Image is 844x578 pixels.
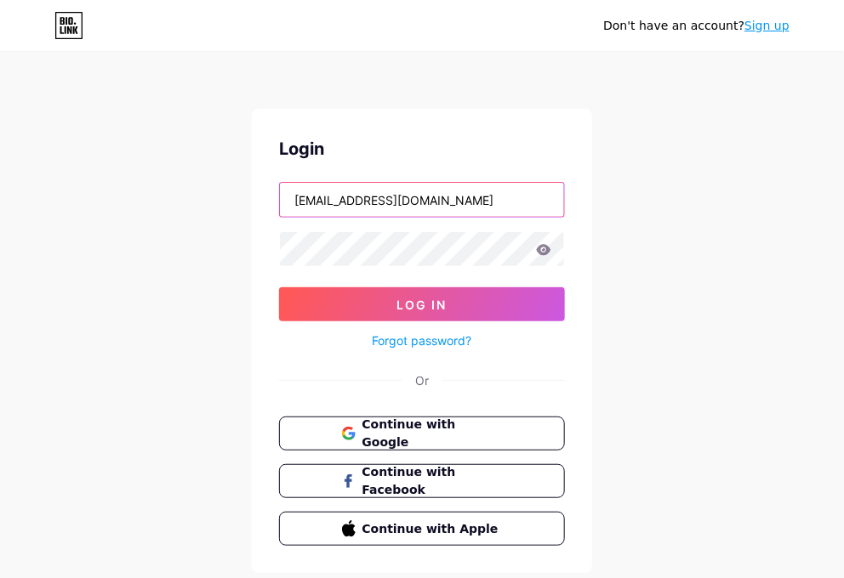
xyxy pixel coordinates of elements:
[279,416,565,450] button: Continue with Google
[279,136,565,161] div: Login
[362,463,503,499] span: Continue with Facebook
[373,331,472,349] a: Forgot password?
[397,297,448,312] span: Log In
[279,512,565,546] button: Continue with Apple
[362,520,503,538] span: Continue with Apple
[362,416,503,451] span: Continue with Google
[279,287,565,321] button: Log In
[415,371,429,389] div: Or
[280,183,564,217] input: Username
[603,17,790,35] div: Don't have an account?
[279,464,565,498] button: Continue with Facebook
[744,19,790,32] a: Sign up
